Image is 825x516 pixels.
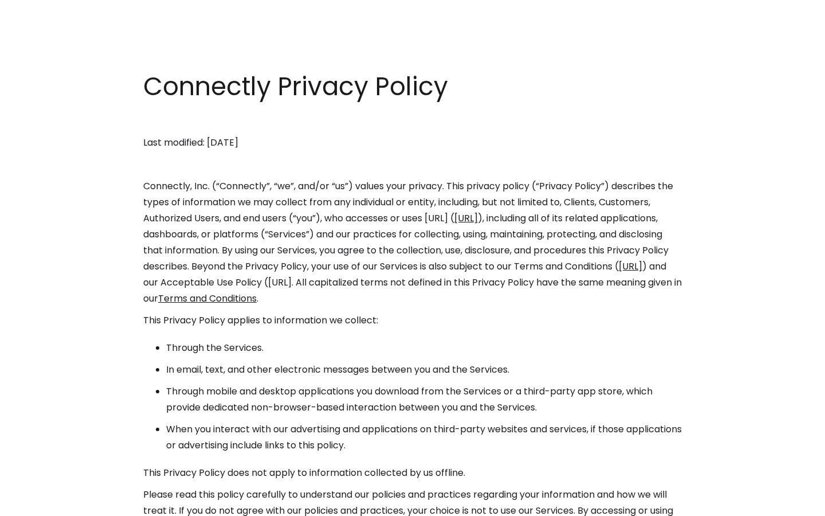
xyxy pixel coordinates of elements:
[619,260,642,273] a: [URL]
[143,113,682,129] p: ‍
[158,292,257,305] a: Terms and Conditions
[166,421,682,454] li: When you interact with our advertising and applications on third-party websites and services, if ...
[143,69,682,104] h1: Connectly Privacy Policy
[143,135,682,151] p: Last modified: [DATE]
[23,496,69,512] ul: Language list
[11,495,69,512] aside: Language selected: English
[454,212,478,225] a: [URL]
[143,157,682,173] p: ‍
[166,340,682,356] li: Through the Services.
[143,178,682,307] p: Connectly, Inc. (“Connectly”, “we”, and/or “us”) values your privacy. This privacy policy (“Priva...
[166,384,682,416] li: Through mobile and desktop applications you download from the Services or a third-party app store...
[166,362,682,378] li: In email, text, and other electronic messages between you and the Services.
[143,465,682,481] p: This Privacy Policy does not apply to information collected by us offline.
[143,312,682,329] p: This Privacy Policy applies to information we collect:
